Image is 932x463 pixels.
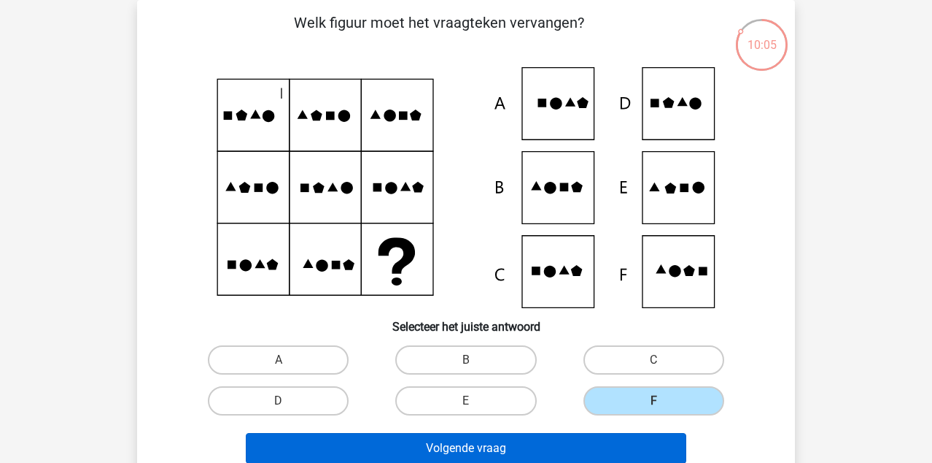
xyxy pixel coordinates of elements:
label: A [208,345,349,375]
label: F [583,386,724,416]
label: C [583,345,724,375]
p: Welk figuur moet het vraagteken vervangen? [160,12,717,56]
label: E [395,386,536,416]
h6: Selecteer het juiste antwoord [160,308,772,334]
label: B [395,345,536,375]
div: 10:05 [734,18,789,54]
label: D [208,386,349,416]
